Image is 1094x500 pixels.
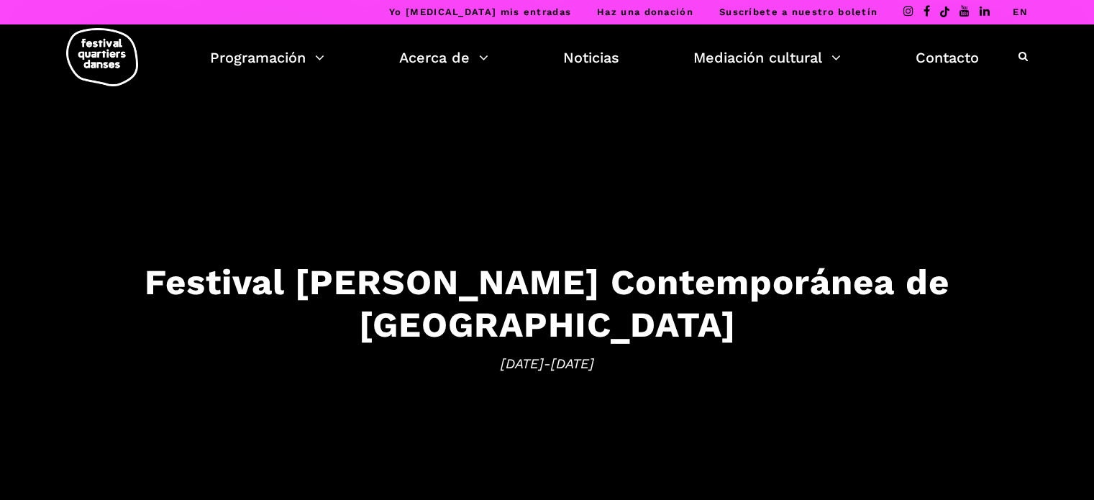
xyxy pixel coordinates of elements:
[399,45,488,70] a: Acerca de
[1013,6,1028,17] a: EN
[719,6,878,17] a: Suscríbete a nuestro boletín
[563,49,619,66] font: Noticias
[693,45,841,70] a: Mediación cultural
[399,49,470,66] font: Acerca de
[916,45,979,70] a: Contacto
[389,6,571,17] a: Yo [MEDICAL_DATA] mis entradas
[563,45,619,70] a: Noticias
[145,261,949,345] font: Festival [PERSON_NAME] Contemporánea de [GEOGRAPHIC_DATA]
[66,28,138,86] img: logotipo-fqd-med
[210,49,306,66] font: Programación
[916,49,979,66] font: Contacto
[597,6,693,17] a: Haz una donación
[210,45,324,70] a: Programación
[693,49,822,66] font: Mediación cultural
[501,355,594,372] font: [DATE]-[DATE]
